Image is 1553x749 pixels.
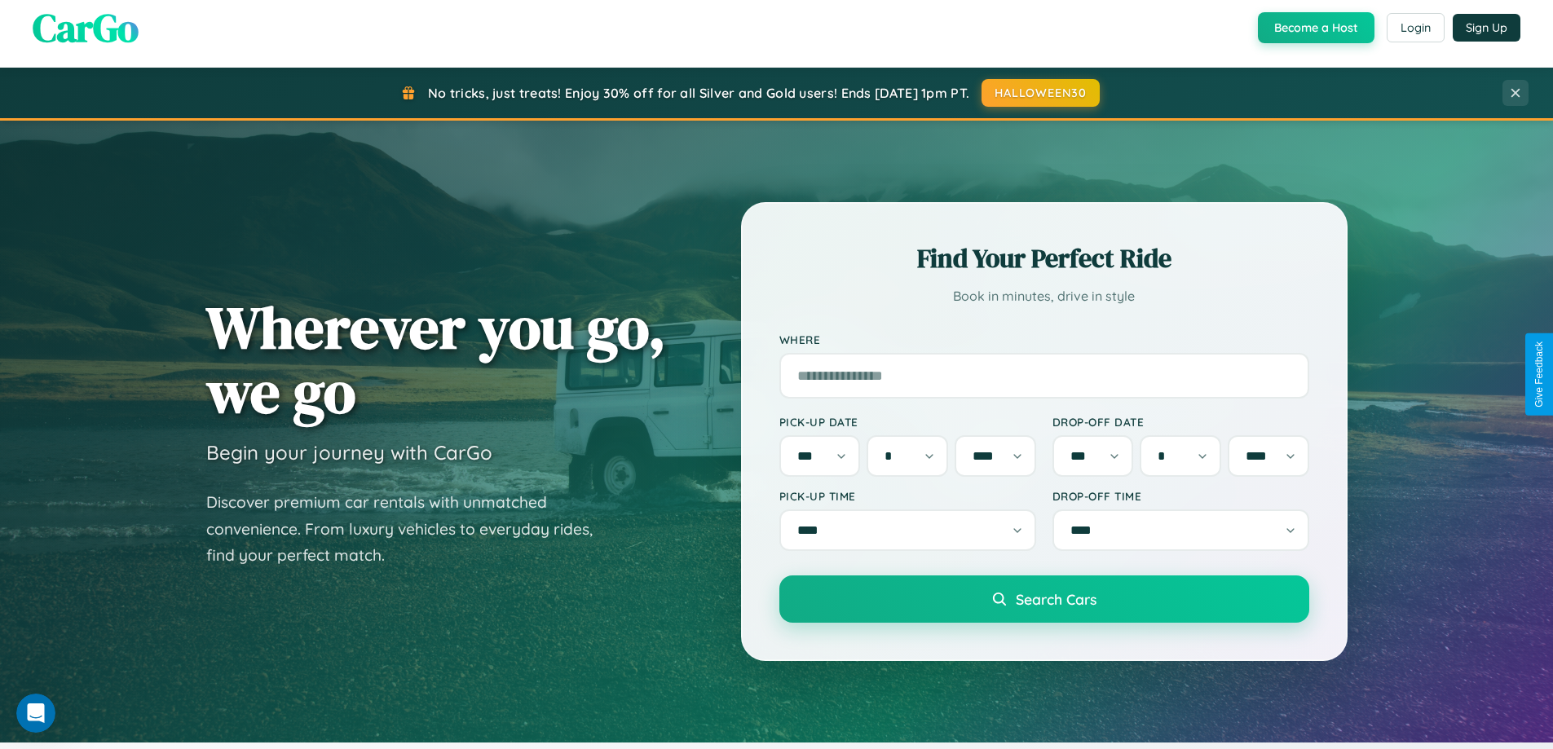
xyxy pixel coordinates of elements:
button: Become a Host [1258,12,1374,43]
label: Drop-off Date [1052,415,1309,429]
button: Login [1387,13,1445,42]
span: CarGo [33,1,139,55]
label: Where [779,333,1309,346]
h3: Begin your journey with CarGo [206,440,492,465]
div: Give Feedback [1533,341,1545,408]
label: Drop-off Time [1052,489,1309,503]
p: Book in minutes, drive in style [779,284,1309,308]
label: Pick-up Time [779,489,1036,503]
span: No tricks, just treats! Enjoy 30% off for all Silver and Gold users! Ends [DATE] 1pm PT. [428,85,969,101]
button: HALLOWEEN30 [982,79,1100,107]
button: Search Cars [779,575,1309,623]
label: Pick-up Date [779,415,1036,429]
span: Search Cars [1016,590,1096,608]
h1: Wherever you go, we go [206,295,666,424]
iframe: Intercom live chat [16,694,55,733]
p: Discover premium car rentals with unmatched convenience. From luxury vehicles to everyday rides, ... [206,489,614,569]
h2: Find Your Perfect Ride [779,240,1309,276]
button: Sign Up [1453,14,1520,42]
